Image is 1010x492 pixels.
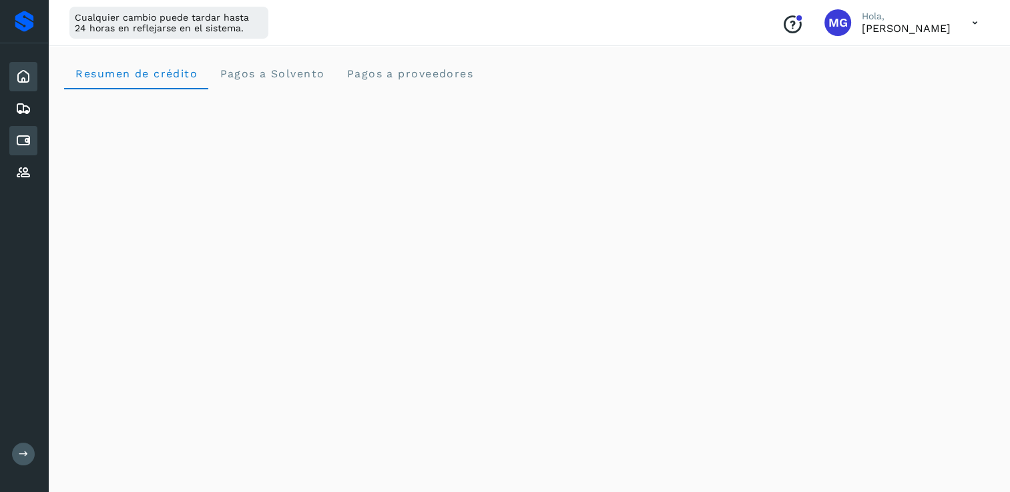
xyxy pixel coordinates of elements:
[346,67,473,80] span: Pagos a proveedores
[9,94,37,123] div: Embarques
[75,67,198,80] span: Resumen de crédito
[862,11,951,22] p: Hola,
[9,158,37,187] div: Proveedores
[69,7,268,39] div: Cualquier cambio puede tardar hasta 24 horas en reflejarse en el sistema.
[862,22,951,35] p: MANUEL GERARDO VELA
[219,67,324,80] span: Pagos a Solvento
[9,62,37,91] div: Inicio
[9,126,37,155] div: Cuentas por pagar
